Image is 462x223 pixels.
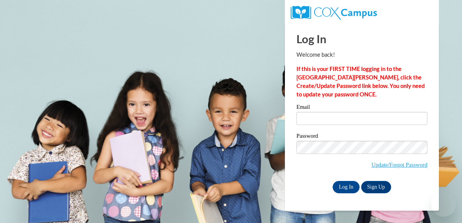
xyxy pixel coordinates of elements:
p: Welcome back! [296,51,427,59]
h1: Log In [296,31,427,47]
label: Password [296,133,427,141]
strong: If this is your FIRST TIME logging in to the [GEOGRAPHIC_DATA][PERSON_NAME], click the Create/Upd... [296,66,425,98]
a: Sign Up [361,181,391,193]
iframe: Button to launch messaging window [431,192,456,217]
img: COX Campus [291,6,377,20]
input: Log In [333,181,360,193]
label: Email [296,104,427,112]
a: Update/Forgot Password [372,162,427,168]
